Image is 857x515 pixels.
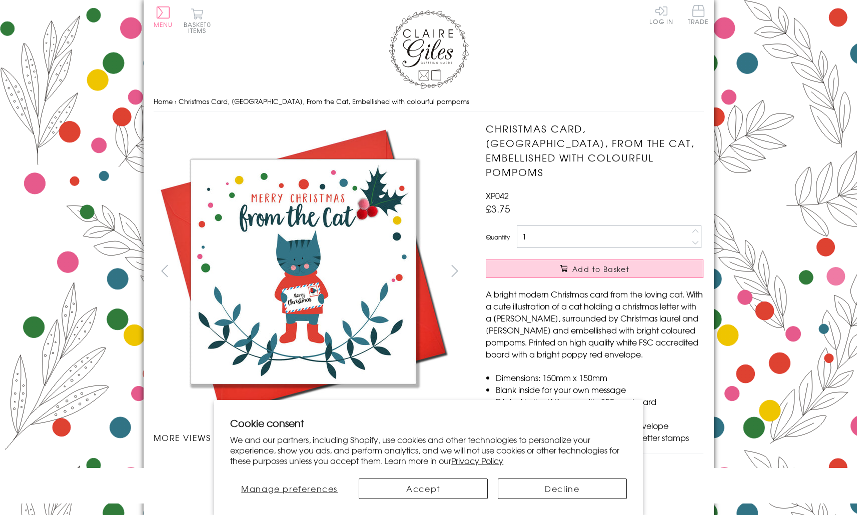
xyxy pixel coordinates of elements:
a: Privacy Policy [451,454,503,466]
span: 0 items [188,20,211,35]
span: Add to Basket [572,264,629,274]
li: Printed in the U.K on quality 350gsm board [496,395,703,407]
span: Manage preferences [241,482,338,494]
img: Claire Giles Greetings Cards [389,10,469,89]
label: Quantity [486,232,510,241]
span: £3.75 [486,201,510,215]
button: Menu [154,6,173,27]
a: Log In [649,5,673,24]
ul: Carousel Pagination [154,453,466,475]
nav: breadcrumbs [154,91,704,112]
span: Christmas Card, [GEOGRAPHIC_DATA], From the Cat, Embellished with colourful pompoms [179,96,469,106]
li: Carousel Page 1 (Current Slide) [154,453,232,475]
span: Menu [154,20,173,29]
button: Add to Basket [486,259,703,278]
h1: Christmas Card, [GEOGRAPHIC_DATA], From the Cat, Embellished with colourful pompoms [486,121,703,179]
button: prev [154,259,176,282]
button: Decline [498,478,627,499]
li: Dimensions: 150mm x 150mm [496,371,703,383]
span: XP042 [486,189,509,201]
a: Trade [688,5,709,26]
span: Trade [688,5,709,24]
h3: More views [154,431,466,443]
img: Christmas Card, Laurel, From the Cat, Embellished with colourful pompoms [154,121,454,421]
button: Accept [359,478,488,499]
h2: Cookie consent [230,416,627,430]
a: Home [154,96,173,106]
button: Basket0 items [184,8,211,33]
p: A bright modern Christmas card from the loving cat. With a cute illustration of a cat holding a c... [486,288,703,360]
p: We and our partners, including Shopify, use cookies and other technologies to personalize your ex... [230,434,627,465]
li: Blank inside for your own message [496,383,703,395]
span: › [175,96,177,106]
button: next [443,259,466,282]
button: Manage preferences [230,478,349,499]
